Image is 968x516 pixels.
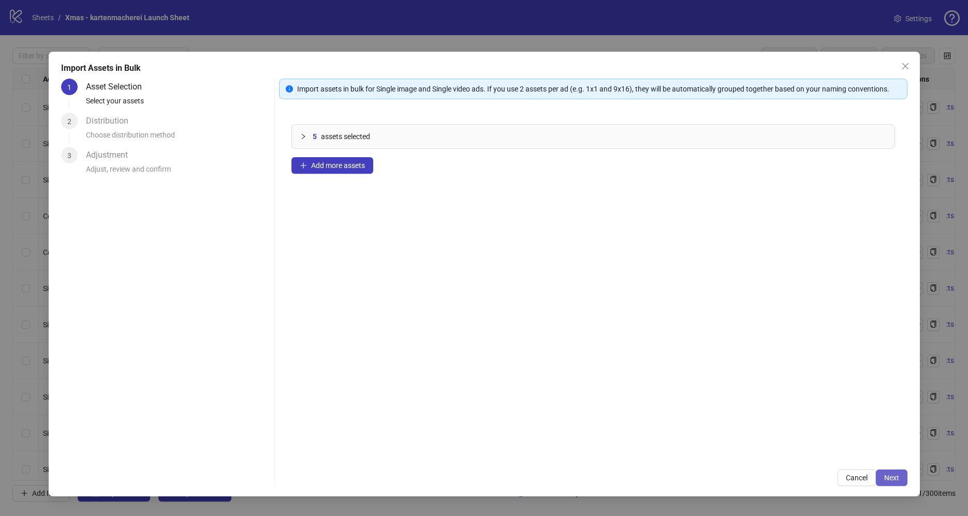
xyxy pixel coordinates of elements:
[300,133,306,140] span: collapsed
[86,129,271,147] div: Choose distribution method
[286,85,293,93] span: info-circle
[876,469,907,486] button: Next
[86,95,271,113] div: Select your assets
[884,474,899,482] span: Next
[86,163,271,181] div: Adjust, review and confirm
[313,131,317,142] span: 5
[846,474,868,482] span: Cancel
[311,161,365,170] span: Add more assets
[901,62,910,70] span: close
[67,83,71,92] span: 1
[300,162,307,169] span: plus
[61,62,907,74] div: Import Assets in Bulk
[86,113,137,129] div: Distribution
[292,125,894,148] div: 5assets selected
[297,83,901,95] div: Import assets in bulk for Single image and Single video ads. If you use 2 assets per ad (e.g. 1x1...
[67,117,71,126] span: 2
[291,157,373,174] button: Add more assets
[86,147,136,163] div: Adjustment
[897,58,914,74] button: Close
[321,131,370,142] span: assets selected
[67,151,71,160] span: 3
[838,469,876,486] button: Cancel
[86,79,150,95] div: Asset Selection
